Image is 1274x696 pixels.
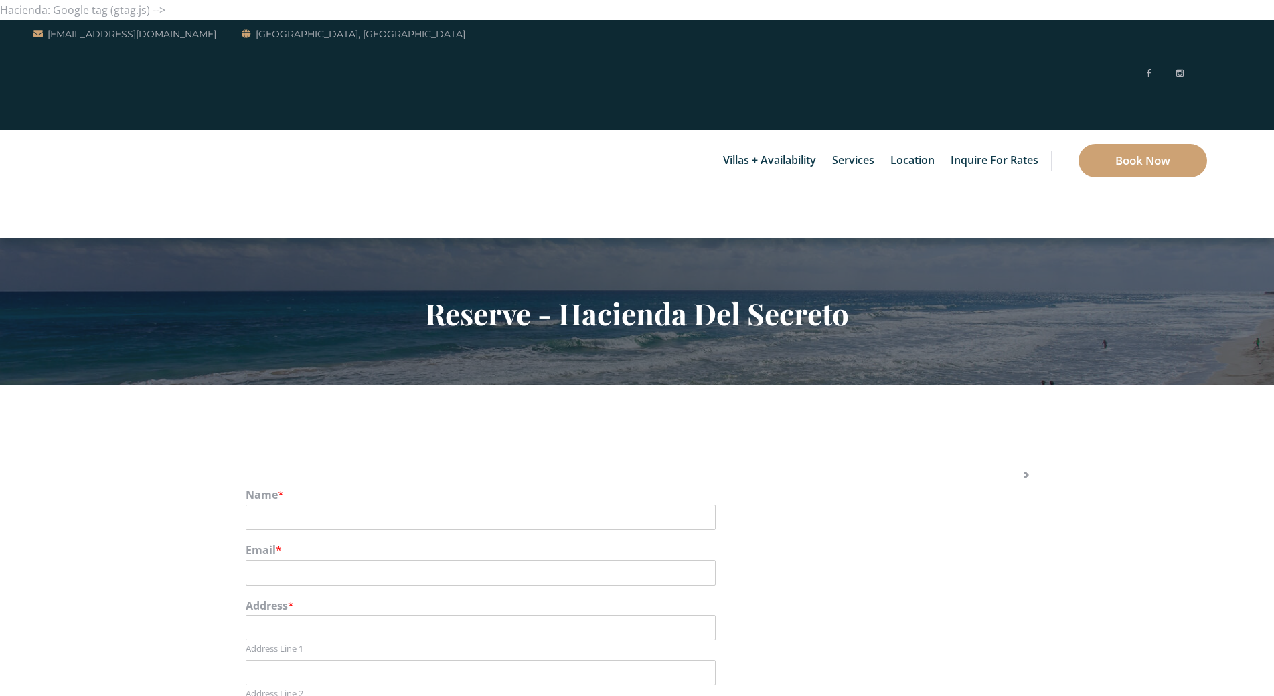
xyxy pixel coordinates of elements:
[246,488,1029,502] label: Name
[716,130,823,191] a: Villas + Availability
[1196,24,1207,124] img: svg%3E
[246,643,716,655] label: Address Line 1
[246,599,1029,613] label: Address
[246,543,1029,557] label: Email
[944,130,1045,191] a: Inquire for Rates
[825,130,881,191] a: Services
[33,134,97,234] img: Awesome Logo
[884,130,941,191] a: Location
[1079,144,1207,177] a: Book Now
[33,26,216,42] a: [EMAIL_ADDRESS][DOMAIN_NAME]
[246,296,1029,331] h2: Reserve - Hacienda Del Secreto
[242,26,465,42] a: [GEOGRAPHIC_DATA], [GEOGRAPHIC_DATA]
